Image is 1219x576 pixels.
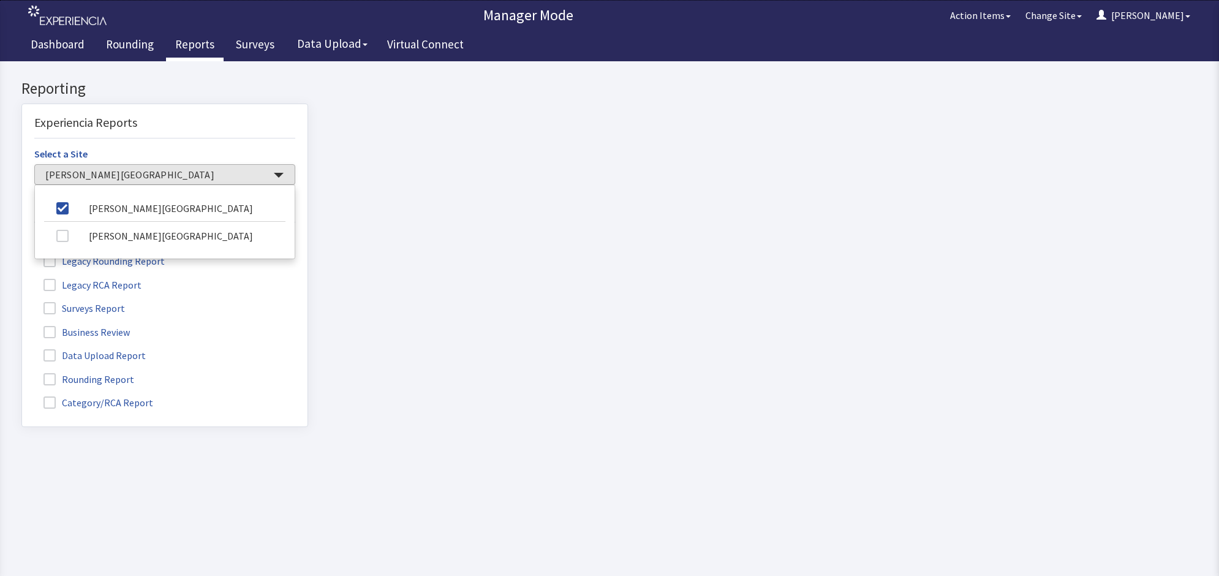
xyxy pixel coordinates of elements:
[227,31,284,61] a: Surveys
[1018,3,1089,28] button: Change Site
[28,6,107,26] img: experiencia_logo.png
[34,215,154,231] label: Legacy RCA Report
[34,238,137,254] label: Surveys Report
[166,31,224,61] a: Reports
[34,52,295,77] div: Experiencia Reports
[34,333,165,349] label: Category/RCA Report
[34,103,295,124] button: [PERSON_NAME][GEOGRAPHIC_DATA]
[97,31,163,61] a: Rounding
[45,107,272,121] span: [PERSON_NAME][GEOGRAPHIC_DATA]
[290,32,375,55] button: Data Upload
[34,262,142,278] label: Business Review
[1089,3,1198,28] button: [PERSON_NAME]
[943,3,1018,28] button: Action Items
[378,31,473,61] a: Virtual Connect
[21,31,94,61] a: Dashboard
[113,6,943,25] p: Manager Mode
[34,286,158,301] label: Data Upload Report
[44,133,285,161] a: [PERSON_NAME][GEOGRAPHIC_DATA]
[34,85,88,100] label: Select a Site
[34,309,146,325] label: Rounding Report
[34,191,177,207] label: Legacy Rounding Report
[21,19,308,36] h2: Reporting
[44,161,285,188] a: [PERSON_NAME][GEOGRAPHIC_DATA]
